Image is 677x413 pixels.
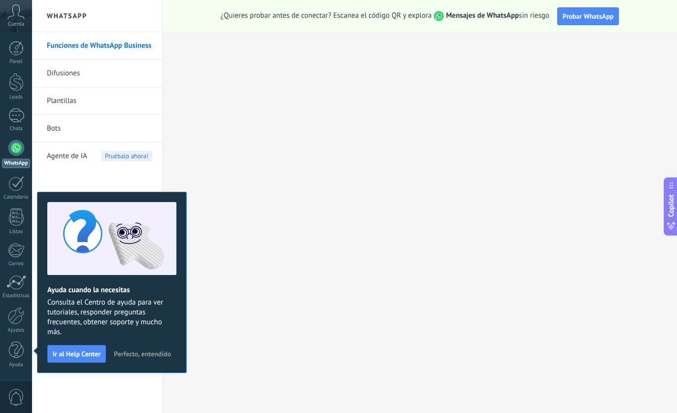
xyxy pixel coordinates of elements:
[32,32,162,60] li: Funciones de WhatsApp Business
[47,142,87,170] span: Agente de IA
[2,293,31,299] div: Estadísticas
[114,350,171,357] span: Perfecto, entendido
[2,229,31,235] div: Listas
[557,7,619,25] button: Probar WhatsApp
[2,362,31,368] div: Ayuda
[109,346,175,361] button: Perfecto, entendido
[53,350,101,357] span: Ir al Help Center
[32,142,162,170] li: Agente de IA
[2,126,31,132] div: Chats
[47,142,152,170] a: Agente de IAPruébalo ahora!
[47,60,152,87] a: Difusiones
[8,21,24,28] span: Cuenta
[101,151,152,161] span: Pruébalo ahora!
[32,115,162,142] li: Bots
[2,327,31,334] div: Ajustes
[32,60,162,87] li: Difusiones
[47,115,152,142] a: Bots
[2,261,31,267] div: Correo
[2,59,31,65] div: Panel
[563,12,614,21] span: Probar WhatsApp
[2,194,31,201] div: Calendario
[47,285,176,295] h2: Ayuda cuando la necesitas
[47,298,176,337] span: Consulta el Centro de ayuda para ver tutoriales, responder preguntas frecuentes, obtener soporte ...
[32,87,162,115] li: Plantillas
[221,11,549,21] span: ¿Quieres probar antes de conectar? Escanea el código QR y explora sin riesgo
[666,195,676,217] span: Copilot
[2,94,31,101] div: Leads
[2,159,30,168] div: WhatsApp
[47,345,106,363] button: Ir al Help Center
[47,32,152,60] a: Funciones de WhatsApp Business
[446,11,519,20] strong: Mensajes de WhatsApp
[47,87,152,115] a: Plantillas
